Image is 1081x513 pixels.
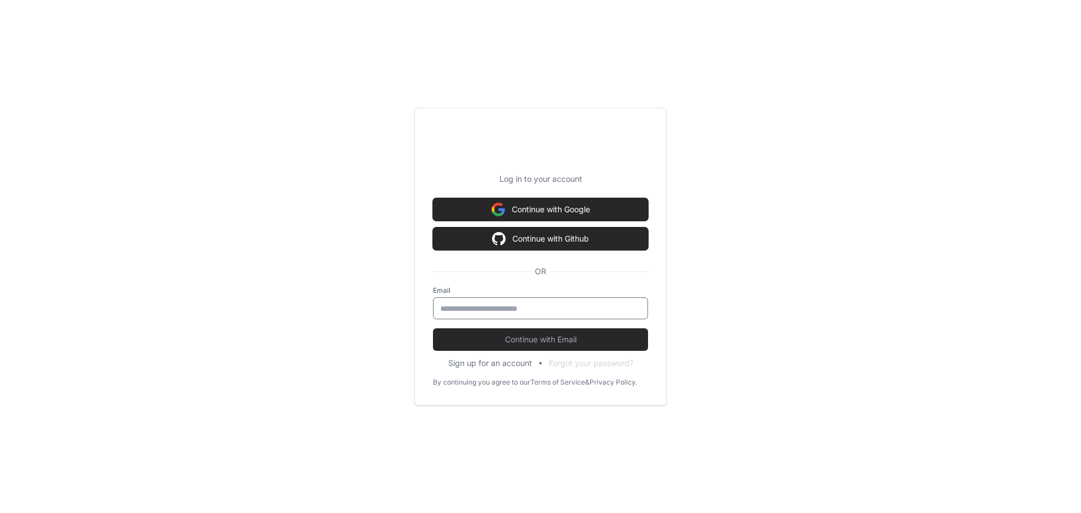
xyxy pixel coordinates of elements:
button: Continue with Github [433,227,648,250]
button: Sign up for an account [448,358,532,369]
p: Log in to your account [433,173,648,185]
span: OR [530,266,551,277]
a: Privacy Policy. [589,378,637,387]
span: Continue with Email [433,334,648,345]
div: & [585,378,589,387]
a: Terms of Service [530,378,585,387]
label: Email [433,286,648,295]
div: By continuing you agree to our [433,378,530,387]
button: Forgot your password? [549,358,633,369]
button: Continue with Email [433,328,648,351]
img: Sign in with google [492,198,505,221]
button: Continue with Google [433,198,648,221]
img: Sign in with google [492,227,506,250]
